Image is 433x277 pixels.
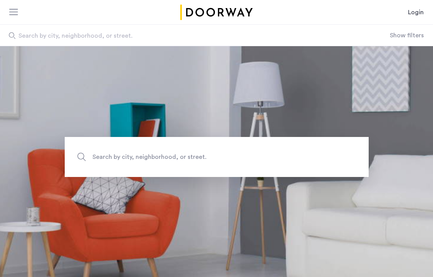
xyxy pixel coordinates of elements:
img: logo [179,5,254,20]
a: Login [408,8,424,17]
input: Apartment Search [65,137,369,177]
span: Search by city, neighborhood, or street. [92,152,305,162]
span: Search by city, neighborhood, or street. [18,31,331,40]
button: Show or hide filters [390,31,424,40]
a: Cazamio Logo [179,5,254,20]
